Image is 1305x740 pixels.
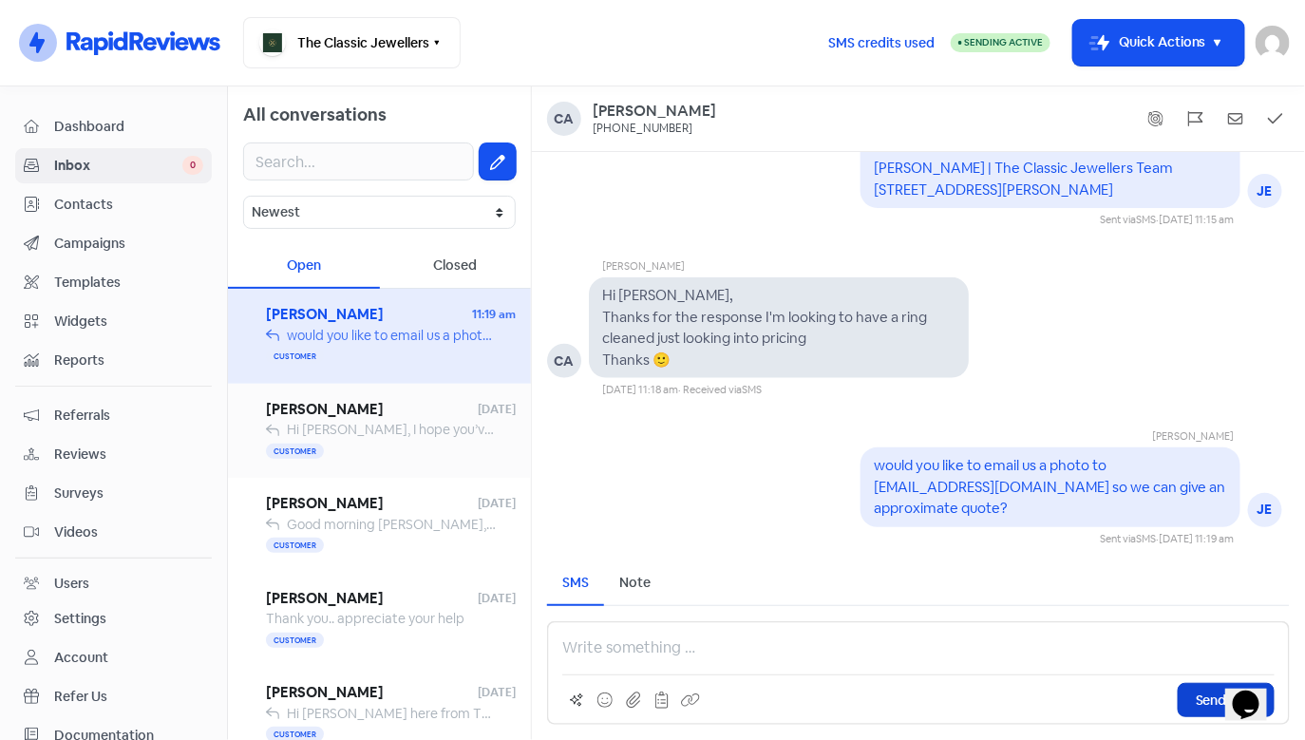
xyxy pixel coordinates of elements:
[478,684,516,701] span: [DATE]
[266,610,464,627] span: Thank you.. appreciate your help
[15,640,212,675] a: Account
[1221,104,1250,133] button: Mark as unread
[593,102,716,122] a: [PERSON_NAME]
[1196,691,1257,711] span: Send SMS
[182,156,203,175] span: 0
[266,588,478,610] span: [PERSON_NAME]
[15,601,212,636] a: Settings
[54,273,203,293] span: Templates
[287,327,970,344] span: would you like to email us a photo to [EMAIL_ADDRESS][DOMAIN_NAME] so we can give an approximate ...
[472,306,516,323] span: 11:19 am
[54,445,203,465] span: Reviews
[15,304,212,339] a: Widgets
[15,226,212,261] a: Campaigns
[15,265,212,300] a: Templates
[54,687,203,707] span: Refer Us
[742,383,762,396] span: SMS
[1248,493,1282,527] div: JE
[15,398,212,433] a: Referrals
[874,456,1229,517] pre: would you like to email us a photo to [EMAIL_ADDRESS][DOMAIN_NAME] so we can give an approximate ...
[54,484,203,503] span: Surveys
[15,187,212,222] a: Contacts
[54,195,203,215] span: Contacts
[15,109,212,144] a: Dashboard
[266,349,324,364] span: Customer
[266,538,324,553] span: Customer
[266,304,472,326] span: [PERSON_NAME]
[243,142,474,180] input: Search...
[874,52,1212,199] pre: Good Morning [PERSON_NAME], Yes we can polish off gold plating on silver jewellery. What are you ...
[547,344,581,378] div: CA
[15,679,212,714] a: Refer Us
[54,609,106,629] div: Settings
[54,117,203,137] span: Dashboard
[1248,174,1282,208] div: JE
[1178,683,1275,717] button: Send SMS
[1142,104,1170,133] button: Show system messages
[547,102,581,136] div: Ca
[15,343,212,378] a: Reports
[266,633,324,648] span: Customer
[602,382,678,398] div: [DATE] 11:18 am
[54,312,203,332] span: Widgets
[54,234,203,254] span: Campaigns
[266,493,478,515] span: [PERSON_NAME]
[828,33,935,53] span: SMS credits used
[1136,532,1156,545] span: SMS
[15,476,212,511] a: Surveys
[243,17,461,68] button: The Classic Jewellers
[1182,104,1210,133] button: Flag conversation
[1073,20,1244,66] button: Quick Actions
[1136,213,1156,226] span: SMS
[478,401,516,418] span: [DATE]
[380,244,532,289] div: Closed
[54,648,108,668] div: Account
[619,573,651,593] div: Note
[266,444,324,459] span: Customer
[15,515,212,550] a: Videos
[54,574,89,594] div: Users
[54,156,182,176] span: Inbox
[54,406,203,426] span: Referrals
[266,399,478,421] span: [PERSON_NAME]
[951,31,1050,54] a: Sending Active
[916,428,1235,448] div: [PERSON_NAME]
[1256,26,1290,60] img: User
[478,495,516,512] span: [DATE]
[678,382,762,398] div: · Received via
[1100,532,1159,545] span: Sent via ·
[1159,531,1235,547] div: [DATE] 11:19 am
[812,31,951,51] a: SMS credits used
[15,437,212,472] a: Reviews
[15,566,212,601] a: Users
[1100,213,1159,226] span: Sent via ·
[964,36,1043,48] span: Sending Active
[228,244,380,289] div: Open
[1159,212,1235,228] div: [DATE] 11:15 am
[54,522,203,542] span: Videos
[1261,104,1290,133] button: Mark as closed
[562,573,589,593] div: SMS
[243,104,387,125] span: All conversations
[266,682,478,704] span: [PERSON_NAME]
[602,258,969,278] div: [PERSON_NAME]
[1225,664,1286,721] iframe: chat widget
[593,122,692,137] div: [PHONE_NUMBER]
[602,286,930,369] pre: Hi [PERSON_NAME], Thanks for the response I'm looking to have a ring cleaned just looking into pr...
[15,148,212,183] a: Inbox 0
[478,590,516,607] span: [DATE]
[54,351,203,370] span: Reports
